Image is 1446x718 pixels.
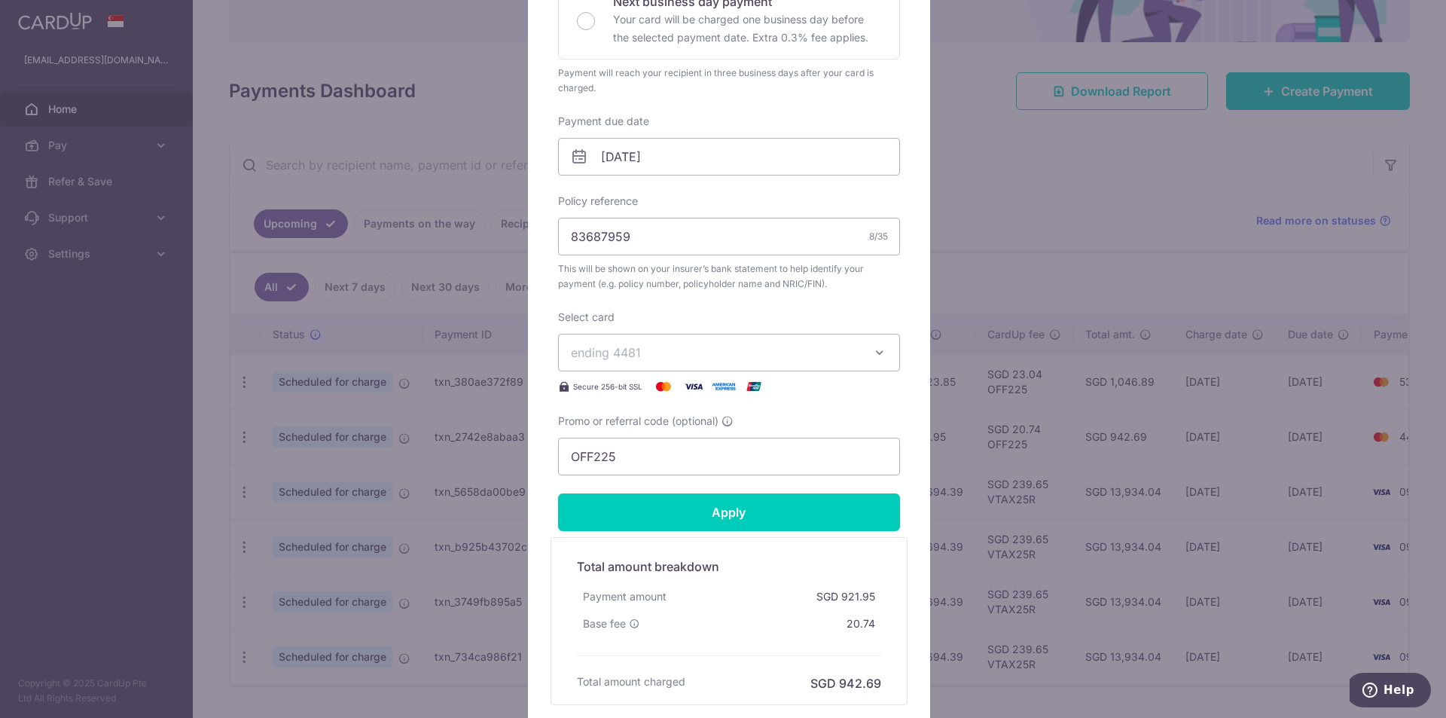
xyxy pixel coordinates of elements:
[573,380,642,393] span: Secure 256-bit SSL
[648,377,679,396] img: Mastercard
[558,334,900,371] button: ending 4481
[869,229,888,244] div: 8/35
[739,377,769,396] img: UnionPay
[558,138,900,176] input: DD / MM / YYYY
[613,11,881,47] p: Your card will be charged one business day before the selected payment date. Extra 0.3% fee applies.
[577,583,673,610] div: Payment amount
[558,310,615,325] label: Select card
[571,345,641,360] span: ending 4481
[679,377,709,396] img: Visa
[558,194,638,209] label: Policy reference
[810,674,881,692] h6: SGD 942.69
[583,616,626,631] span: Base fee
[558,114,649,129] label: Payment due date
[558,66,900,96] div: Payment will reach your recipient in three business days after your card is charged.
[1350,673,1431,710] iframe: Opens a widget where you can find more information
[558,493,900,531] input: Apply
[558,414,718,429] span: Promo or referral code (optional)
[577,674,685,689] h6: Total amount charged
[558,261,900,292] span: This will be shown on your insurer’s bank statement to help identify your payment (e.g. policy nu...
[577,558,881,576] h5: Total amount breakdown
[810,583,881,610] div: SGD 921.95
[840,610,881,637] div: 20.74
[709,377,739,396] img: American Express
